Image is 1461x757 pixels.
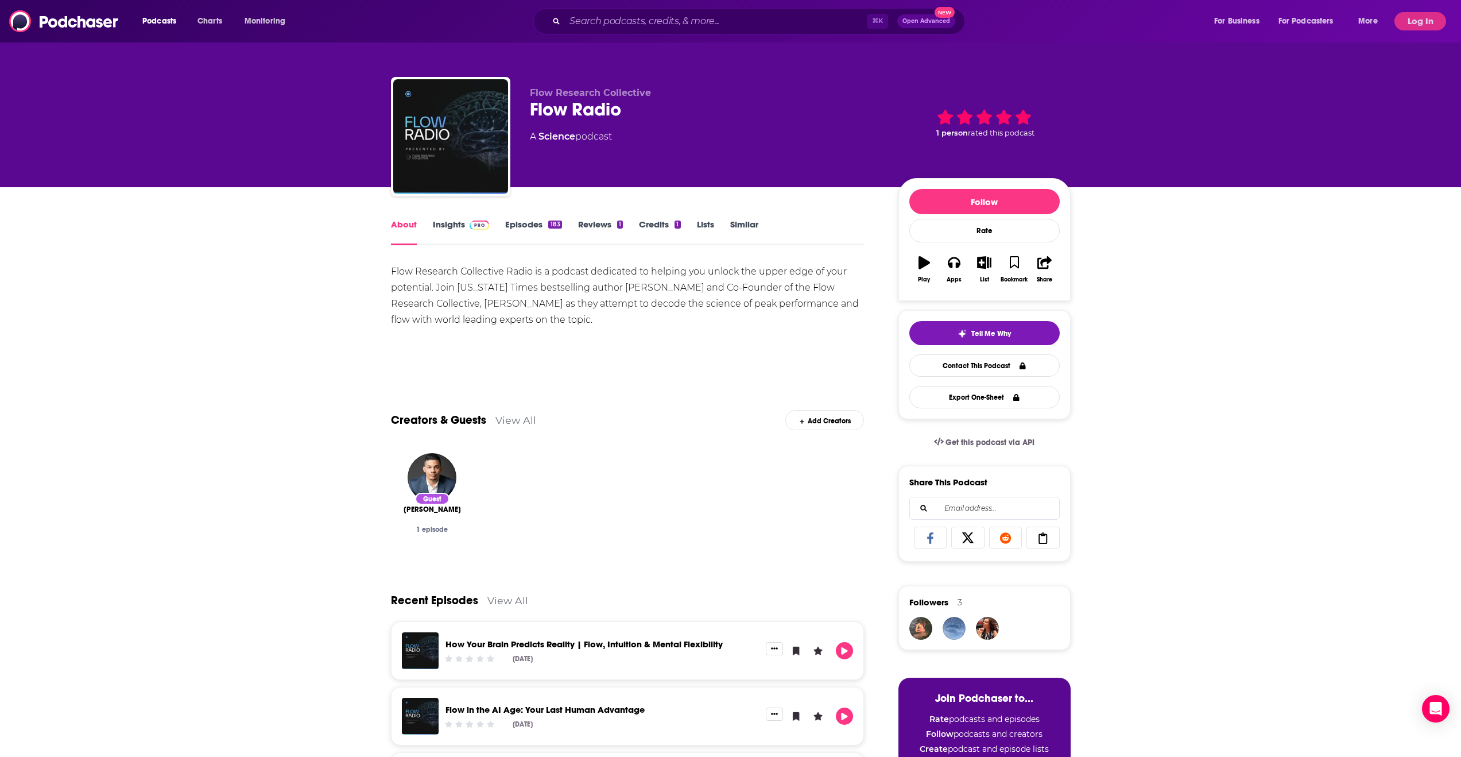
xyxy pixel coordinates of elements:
[1278,13,1334,29] span: For Podcasters
[1358,13,1378,29] span: More
[971,329,1011,338] span: Tell Me Why
[910,714,1059,724] li: podcasts and episodes
[495,414,536,426] a: View All
[9,10,119,32] img: Podchaser - Follow, Share and Rate Podcasts
[909,497,1060,520] div: Search followers
[1394,12,1446,30] button: Log In
[947,276,962,283] div: Apps
[909,597,948,608] span: Followers
[914,527,947,549] a: Share on Facebook
[909,386,1060,408] button: Export One-Sheet
[530,130,612,144] div: A podcast
[393,79,508,194] img: Flow Radio
[400,526,464,534] div: 1 episode
[939,249,969,290] button: Apps
[929,714,949,724] strong: Rate
[404,505,461,514] a: Chris Cochran
[958,597,962,608] div: 3
[968,129,1034,137] span: rated this podcast
[565,12,867,30] input: Search podcasts, credits, & more...
[415,493,449,505] div: Guest
[697,219,714,245] a: Lists
[578,219,623,245] a: Reviews1
[197,13,222,29] span: Charts
[945,438,1034,447] span: Get this podcast via API
[639,219,680,245] a: Credits1
[445,704,645,715] a: Flow in the AI Age: Your Last Human Advantage
[909,354,1060,377] a: Contact This Podcast
[920,744,948,754] strong: Create
[909,189,1060,214] button: Follow
[1422,695,1450,723] div: Open Intercom Messenger
[909,249,939,290] button: Play
[910,692,1059,705] h3: Join Podchaser to...
[1029,249,1059,290] button: Share
[391,219,417,245] a: About
[836,642,853,659] button: Play
[788,642,805,659] button: Bookmark Episode
[443,720,495,729] div: Community Rating: 0 out of 5
[766,708,783,720] button: Show More Button
[470,221,490,230] img: Podchaser Pro
[943,617,966,640] img: redbird
[142,13,176,29] span: Podcasts
[909,321,1060,345] button: tell me why sparkleTell Me Why
[926,729,954,739] strong: Follow
[836,708,853,725] button: Play
[538,131,575,142] a: Science
[898,87,1071,159] div: 1 personrated this podcast
[391,413,486,427] a: Creators & Guests
[936,129,968,137] span: 1 person
[237,12,300,30] button: open menu
[1037,276,1052,283] div: Share
[1026,527,1060,549] a: Copy Link
[617,221,623,229] div: 1
[897,14,955,28] button: Open AdvancedNew
[918,276,930,283] div: Play
[404,505,461,514] span: [PERSON_NAME]
[443,655,495,663] div: Community Rating: 0 out of 5
[391,264,865,328] div: Flow Research Collective Radio is a podcast dedicated to helping you unlock the upper edge of you...
[402,632,439,669] img: How Your Brain Predicts Reality | Flow, Intuition & Mental Flexibility
[548,221,561,229] div: 183
[391,593,478,608] a: Recent Episodes
[909,219,1060,242] div: Rate
[909,617,932,640] img: emilyadele
[976,617,999,640] img: CoachJoia
[190,12,229,30] a: Charts
[1271,12,1350,30] button: open menu
[788,708,805,725] button: Bookmark Episode
[1350,12,1392,30] button: open menu
[505,219,561,245] a: Episodes183
[809,708,827,725] button: Leave a Rating
[433,219,490,245] a: InsightsPodchaser Pro
[958,329,967,338] img: tell me why sparkle
[402,698,439,735] img: Flow in the AI Age: Your Last Human Advantage
[245,13,285,29] span: Monitoring
[530,87,651,98] span: Flow Research Collective
[809,642,827,659] button: Leave a Rating
[766,642,783,655] button: Show More Button
[951,527,985,549] a: Share on X/Twitter
[408,453,456,502] a: Chris Cochran
[1214,13,1260,29] span: For Business
[1001,276,1028,283] div: Bookmark
[867,14,888,29] span: ⌘ K
[513,655,533,663] div: [DATE]
[999,249,1029,290] button: Bookmark
[785,410,864,430] div: Add Creators
[1206,12,1274,30] button: open menu
[925,428,1044,457] a: Get this podcast via API
[513,720,533,728] div: [DATE]
[902,18,950,24] span: Open Advanced
[969,249,999,290] button: List
[989,527,1022,549] a: Share on Reddit
[935,7,955,18] span: New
